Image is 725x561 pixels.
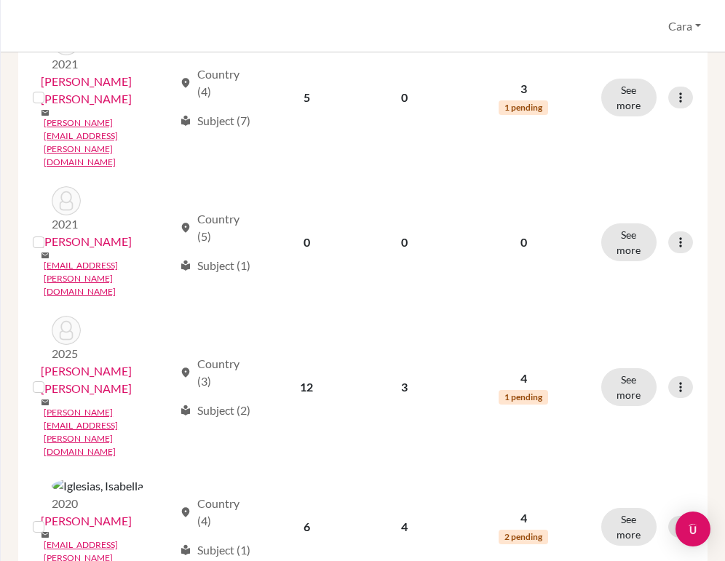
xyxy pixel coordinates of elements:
div: Subject (7) [180,112,250,130]
a: [PERSON_NAME] [41,512,132,530]
div: Open Intercom Messenger [676,512,710,546]
div: Country (5) [180,210,250,245]
span: 2 pending [499,530,548,544]
td: 0 [354,178,455,307]
a: [PERSON_NAME] [PERSON_NAME] [41,362,173,397]
p: 0 [464,234,584,251]
span: location_on [180,506,191,518]
a: [PERSON_NAME] [41,233,132,250]
span: location_on [180,77,191,89]
img: Góchez Staben, Isabella [52,316,81,345]
p: 2020 [52,495,143,512]
p: 2021 [52,215,81,233]
p: 3 [464,80,584,98]
span: local_library [180,115,191,127]
p: 4 [464,509,584,527]
button: See more [601,508,657,546]
div: Country (4) [180,65,250,100]
td: 12 [259,307,354,467]
span: mail [41,251,49,260]
button: See more [601,79,657,116]
span: mail [41,530,49,539]
button: See more [601,368,657,406]
td: 3 [354,307,455,467]
a: [PERSON_NAME][EMAIL_ADDRESS][PERSON_NAME][DOMAIN_NAME] [44,116,173,169]
td: 0 [259,178,354,307]
div: Subject (2) [180,402,250,419]
span: location_on [180,222,191,234]
p: 2025 [52,345,81,362]
span: local_library [180,544,191,556]
span: location_on [180,367,191,378]
div: Subject (1) [180,541,250,559]
span: 1 pending [499,100,548,115]
a: [PERSON_NAME][EMAIL_ADDRESS][PERSON_NAME][DOMAIN_NAME] [44,406,173,458]
button: Cara [662,12,708,40]
a: [PERSON_NAME] [PERSON_NAME] [41,73,173,108]
button: See more [601,223,657,261]
span: mail [41,398,49,407]
img: Garcia-Manzo, Isabella [52,186,81,215]
div: Country (3) [180,355,250,390]
td: 5 [259,17,354,178]
div: Subject (1) [180,257,250,274]
p: 2021 [52,55,81,73]
a: [EMAIL_ADDRESS][PERSON_NAME][DOMAIN_NAME] [44,259,173,298]
span: local_library [180,260,191,271]
span: local_library [180,405,191,416]
div: Country (4) [180,495,250,530]
span: mail [41,108,49,117]
p: 4 [464,370,584,387]
img: Iglesias, Isabella [52,477,143,495]
span: 1 pending [499,390,548,405]
td: 0 [354,17,455,178]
